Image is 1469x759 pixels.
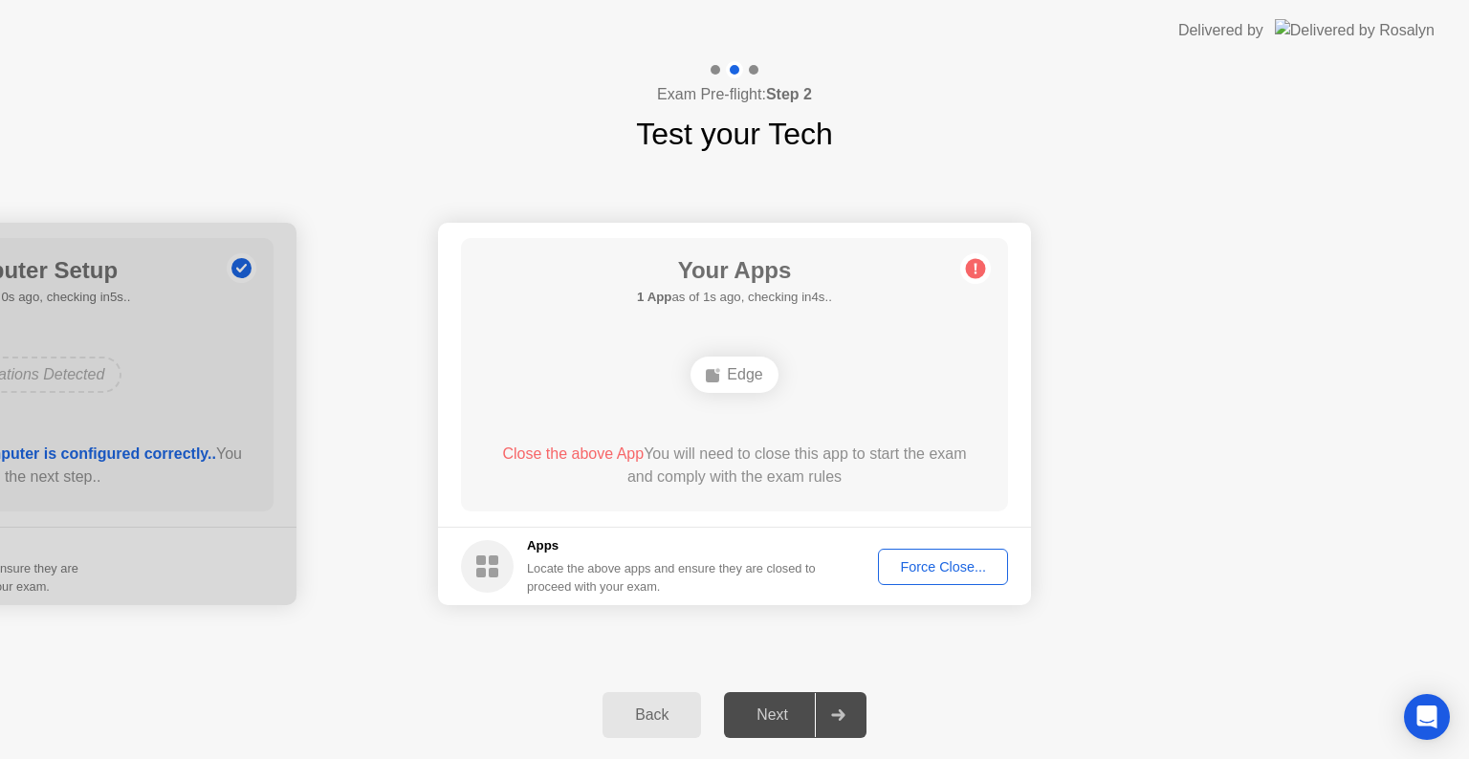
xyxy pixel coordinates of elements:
h5: as of 1s ago, checking in4s.. [637,288,832,307]
div: Open Intercom Messenger [1404,694,1450,740]
b: Step 2 [766,86,812,102]
button: Next [724,692,866,738]
h1: Your Apps [637,253,832,288]
h5: Apps [527,536,817,555]
button: Force Close... [878,549,1008,585]
div: Locate the above apps and ensure they are closed to proceed with your exam. [527,559,817,596]
div: Delivered by [1178,19,1263,42]
div: Next [730,706,815,724]
b: 1 App [637,290,671,304]
div: Force Close... [885,559,1001,575]
div: Edge [691,357,778,393]
h4: Exam Pre-flight: [657,83,812,106]
div: You will need to close this app to start the exam and comply with the exam rules [489,443,981,488]
div: Back [608,706,695,724]
h1: Test your Tech [636,111,833,157]
button: Back [603,692,701,738]
img: Delivered by Rosalyn [1275,19,1435,41]
span: Close the above App [502,445,644,462]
